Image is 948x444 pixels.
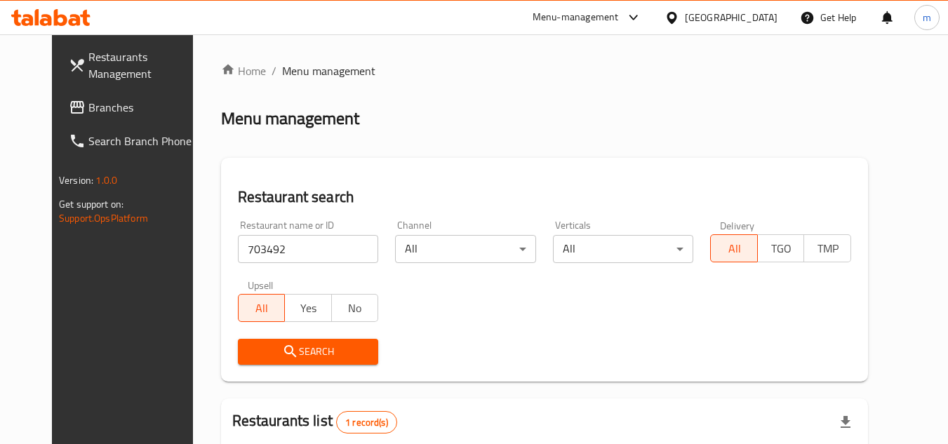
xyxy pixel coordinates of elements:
[88,48,199,82] span: Restaurants Management
[803,234,851,262] button: TMP
[829,405,862,439] div: Export file
[685,10,777,25] div: [GEOGRAPHIC_DATA]
[331,294,379,322] button: No
[284,294,332,322] button: Yes
[95,171,117,189] span: 1.0.0
[395,235,536,263] div: All
[221,107,359,130] h2: Menu management
[810,238,846,259] span: TMP
[763,238,799,259] span: TGO
[757,234,805,262] button: TGO
[59,209,148,227] a: Support.OpsPlatform
[249,343,368,361] span: Search
[291,298,326,318] span: Yes
[59,171,93,189] span: Version:
[923,10,931,25] span: m
[58,124,211,158] a: Search Branch Phone
[282,62,375,79] span: Menu management
[716,238,752,259] span: All
[59,195,123,213] span: Get support on:
[336,411,397,433] div: Total records count
[244,298,280,318] span: All
[338,298,373,318] span: No
[221,62,266,79] a: Home
[58,40,211,90] a: Restaurants Management
[88,99,199,116] span: Branches
[337,416,396,429] span: 1 record(s)
[248,280,274,290] label: Upsell
[238,187,851,208] h2: Restaurant search
[221,62,868,79] nav: breadcrumb
[232,410,397,433] h2: Restaurants list
[710,234,758,262] button: All
[238,339,379,365] button: Search
[58,90,211,124] a: Branches
[238,294,286,322] button: All
[88,133,199,149] span: Search Branch Phone
[720,220,755,230] label: Delivery
[272,62,276,79] li: /
[553,235,694,263] div: All
[533,9,619,26] div: Menu-management
[238,235,379,263] input: Search for restaurant name or ID..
